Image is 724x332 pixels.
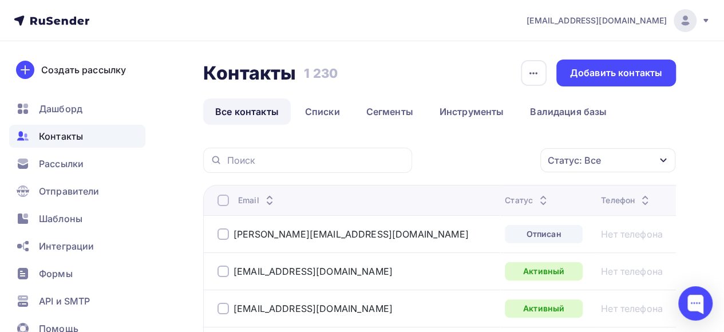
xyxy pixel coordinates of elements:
div: Email [238,195,276,206]
span: Формы [39,267,73,280]
div: Создать рассылку [41,63,126,77]
span: API и SMTP [39,294,90,308]
a: Формы [9,262,145,285]
a: Активный [505,299,583,318]
input: Поиск [227,154,405,167]
div: Статус [505,195,550,206]
span: Шаблоны [39,212,82,226]
a: Все контакты [203,98,291,125]
div: Телефон [601,195,652,206]
span: Отправители [39,184,100,198]
a: Списки [293,98,352,125]
a: Отправители [9,180,145,203]
span: [EMAIL_ADDRESS][DOMAIN_NAME] [527,15,667,26]
a: [EMAIL_ADDRESS][DOMAIN_NAME] [234,266,393,277]
a: [PERSON_NAME][EMAIL_ADDRESS][DOMAIN_NAME] [234,228,469,240]
span: Рассылки [39,157,84,171]
a: [EMAIL_ADDRESS][DOMAIN_NAME] [527,9,710,32]
a: Контакты [9,125,145,148]
a: Отписан [505,225,583,243]
div: Статус: Все [548,153,601,167]
div: Добавить контакты [570,66,662,80]
span: Интеграции [39,239,94,253]
button: Статус: Все [540,148,676,173]
a: Шаблоны [9,207,145,230]
a: Инструменты [428,98,516,125]
h2: Контакты [203,62,296,85]
a: [EMAIL_ADDRESS][DOMAIN_NAME] [234,303,393,314]
span: Дашборд [39,102,82,116]
h3: 1 230 [304,65,338,81]
a: Валидация базы [518,98,619,125]
a: Рассылки [9,152,145,175]
a: Сегменты [354,98,425,125]
a: Активный [505,262,583,280]
a: Дашборд [9,97,145,120]
a: Нет телефона [601,266,663,277]
span: Контакты [39,129,83,143]
a: Нет телефона [601,303,663,314]
a: Нет телефона [601,228,663,240]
